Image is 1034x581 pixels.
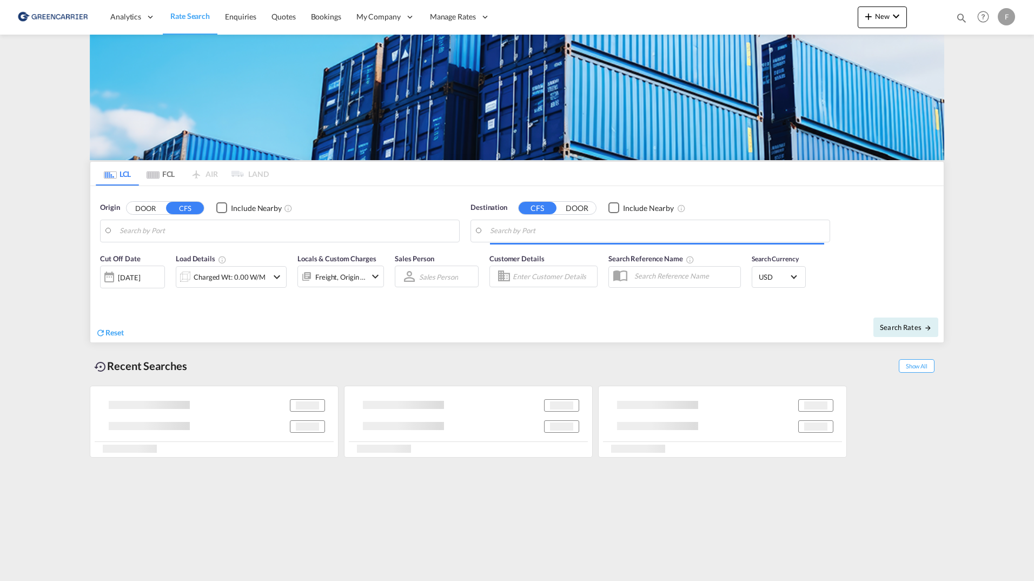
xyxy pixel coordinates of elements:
div: [DATE] [100,266,165,288]
div: Origin DOOR CFS Checkbox No InkUnchecked: Ignores neighbouring ports when fetching rates.Checked ... [90,186,944,342]
span: Reset [105,328,124,337]
span: Manage Rates [430,11,476,22]
img: GreenCarrierFCL_LCL.png [90,35,944,160]
span: Rate Search [170,11,210,21]
md-icon: Unchecked: Ignores neighbouring ports when fetching rates.Checked : Includes neighbouring ports w... [284,204,293,213]
md-icon: icon-magnify [956,12,967,24]
span: Destination [470,202,507,213]
button: CFS [166,202,204,214]
input: Search by Port [120,223,454,239]
md-tab-item: FCL [139,162,182,186]
md-icon: icon-backup-restore [94,360,107,373]
button: Search Ratesicon-arrow-right [873,318,938,337]
button: icon-plus 400-fgNewicon-chevron-down [858,6,907,28]
div: [DATE] [118,273,140,282]
md-icon: Unchecked: Ignores neighbouring ports when fetching rates.Checked : Includes neighbouring ports w... [677,204,686,213]
md-icon: Your search will be saved by the below given name [686,255,694,264]
span: USD [759,272,789,282]
span: Search Currency [752,255,799,263]
md-pagination-wrapper: Use the left and right arrow keys to navigate between tabs [96,162,269,186]
button: DOOR [558,202,596,214]
input: Search by Port [490,223,824,239]
md-icon: icon-plus 400-fg [862,10,875,23]
span: My Company [356,11,401,22]
div: Help [974,8,998,27]
md-tab-item: LCL [96,162,139,186]
div: icon-magnify [956,12,967,28]
span: Enquiries [225,12,256,21]
span: Show All [899,359,934,373]
span: Customer Details [489,254,544,263]
span: Bookings [311,12,341,21]
span: Origin [100,202,120,213]
md-icon: icon-refresh [96,328,105,338]
md-icon: Chargeable Weight [218,255,227,264]
span: Help [974,8,992,26]
md-icon: icon-chevron-down [890,10,903,23]
md-select: Select Currency: $ USDUnited States Dollar [758,269,800,285]
md-datepicker: Select [100,287,108,302]
span: Sales Person [395,254,434,263]
span: New [862,12,903,21]
md-checkbox: Checkbox No Ink [216,202,282,214]
div: Include Nearby [231,203,282,214]
div: icon-refreshReset [96,327,124,339]
span: Quotes [271,12,295,21]
div: Freight Origin Destinationicon-chevron-down [297,266,384,287]
md-checkbox: Checkbox No Ink [608,202,674,214]
div: F [998,8,1015,25]
button: DOOR [127,202,164,214]
span: Cut Off Date [100,254,141,263]
md-select: Sales Person [418,269,459,285]
div: Recent Searches [90,354,191,378]
span: Search Reference Name [608,254,694,263]
div: Charged Wt: 0.00 W/Micon-chevron-down [176,266,287,288]
md-icon: icon-chevron-down [369,270,382,283]
span: Locals & Custom Charges [297,254,376,263]
div: Freight Origin Destination [315,269,366,285]
md-icon: icon-arrow-right [924,324,932,332]
md-icon: icon-chevron-down [270,270,283,283]
img: 8cf206808afe11efa76fcd1e3d746489.png [16,5,89,29]
input: Search Reference Name [629,268,740,284]
input: Enter Customer Details [513,268,594,285]
span: Analytics [110,11,141,22]
div: Charged Wt: 0.00 W/M [194,269,266,285]
button: CFS [519,202,556,214]
div: Include Nearby [623,203,674,214]
span: Search Rates [880,323,932,332]
span: Load Details [176,254,227,263]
